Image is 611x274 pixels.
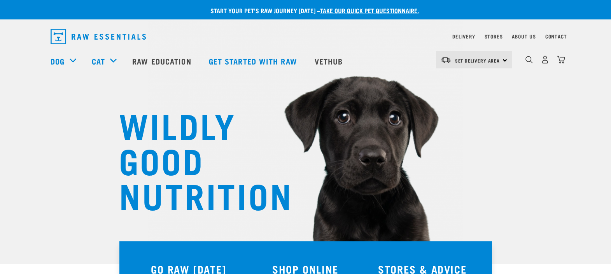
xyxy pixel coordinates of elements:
img: Raw Essentials Logo [51,29,146,44]
img: van-moving.png [441,56,451,63]
img: user.png [541,56,549,64]
img: home-icon@2x.png [557,56,565,64]
a: Contact [545,35,567,38]
a: Stores [485,35,503,38]
a: take our quick pet questionnaire. [320,9,419,12]
a: Get started with Raw [201,45,307,77]
img: home-icon-1@2x.png [525,56,533,63]
a: Dog [51,55,65,67]
a: Vethub [307,45,353,77]
span: Set Delivery Area [455,59,500,62]
h1: WILDLY GOOD NUTRITION [119,107,275,212]
a: Delivery [452,35,475,38]
nav: dropdown navigation [44,26,567,47]
a: Raw Education [124,45,201,77]
a: About Us [512,35,536,38]
a: Cat [92,55,105,67]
